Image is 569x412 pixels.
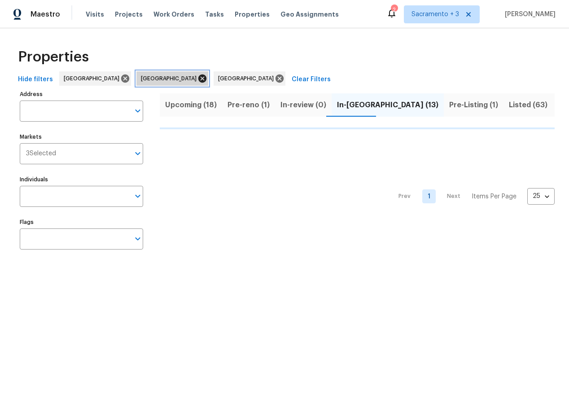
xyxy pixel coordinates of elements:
[228,99,270,111] span: Pre-reno (1)
[390,135,555,259] nav: Pagination Navigation
[449,99,498,111] span: Pre-Listing (1)
[18,53,89,61] span: Properties
[131,147,144,160] button: Open
[20,219,143,225] label: Flags
[26,150,56,158] span: 3 Selected
[411,10,459,19] span: Sacramento + 3
[391,5,397,14] div: 2
[31,10,60,19] span: Maestro
[422,189,436,203] a: Goto page 1
[20,92,143,97] label: Address
[136,71,208,86] div: [GEOGRAPHIC_DATA]
[509,99,547,111] span: Listed (63)
[292,74,331,85] span: Clear Filters
[18,74,53,85] span: Hide filters
[165,99,217,111] span: Upcoming (18)
[205,11,224,18] span: Tasks
[337,99,438,111] span: In-[GEOGRAPHIC_DATA] (13)
[280,99,326,111] span: In-review (0)
[235,10,270,19] span: Properties
[20,134,143,140] label: Markets
[288,71,334,88] button: Clear Filters
[472,192,516,201] p: Items Per Page
[153,10,194,19] span: Work Orders
[501,10,556,19] span: [PERSON_NAME]
[141,74,200,83] span: [GEOGRAPHIC_DATA]
[131,105,144,117] button: Open
[218,74,277,83] span: [GEOGRAPHIC_DATA]
[14,71,57,88] button: Hide filters
[115,10,143,19] span: Projects
[280,10,339,19] span: Geo Assignments
[59,71,131,86] div: [GEOGRAPHIC_DATA]
[131,190,144,202] button: Open
[527,184,555,208] div: 25
[64,74,123,83] span: [GEOGRAPHIC_DATA]
[131,232,144,245] button: Open
[86,10,104,19] span: Visits
[214,71,285,86] div: [GEOGRAPHIC_DATA]
[20,177,143,182] label: Individuals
